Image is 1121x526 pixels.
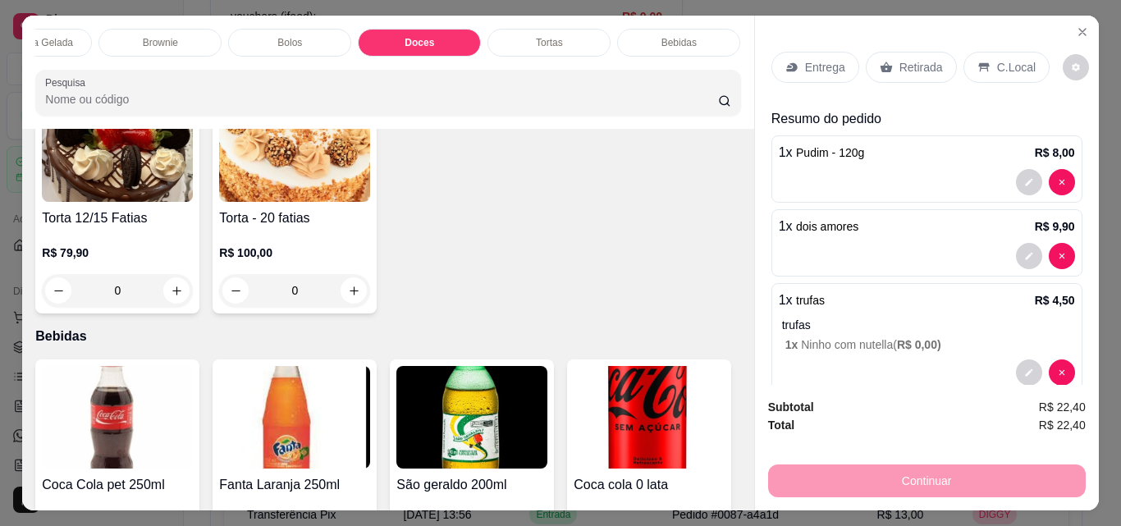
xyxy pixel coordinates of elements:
[1049,169,1075,195] button: decrease-product-quantity
[405,36,434,49] p: Doces
[42,99,193,202] img: product-image
[574,366,725,469] img: product-image
[785,338,801,351] span: 1 x
[768,400,814,414] strong: Subtotal
[396,475,547,495] h4: São geraldo 200ml
[1039,416,1086,434] span: R$ 22,40
[341,277,367,304] button: increase-product-quantity
[796,220,858,233] span: dois amores
[219,475,370,495] h4: Fanta Laranja 250ml
[771,109,1082,129] p: Resumo do pedido
[163,277,190,304] button: increase-product-quantity
[574,475,725,495] h4: Coca cola 0 lata
[796,146,864,159] span: Pudim - 120g
[1035,292,1075,309] p: R$ 4,50
[396,366,547,469] img: product-image
[785,336,1075,353] p: Ninho com nutella (
[42,245,193,261] p: R$ 79,90
[1035,144,1075,161] p: R$ 8,00
[1049,359,1075,386] button: decrease-product-quantity
[219,99,370,202] img: product-image
[219,245,370,261] p: R$ 100,00
[42,208,193,228] h4: Torta 12/15 Fatias
[143,36,178,49] p: Brownie
[1049,243,1075,269] button: decrease-product-quantity
[222,277,249,304] button: decrease-product-quantity
[35,327,740,346] p: Bebidas
[768,419,794,432] strong: Total
[277,36,302,49] p: Bolos
[779,217,859,236] p: 1 x
[897,338,941,351] span: R$ 0,00 )
[1016,359,1042,386] button: decrease-product-quantity
[1035,218,1075,235] p: R$ 9,90
[1039,398,1086,416] span: R$ 22,40
[45,75,91,89] label: Pesquisa
[219,208,370,228] h4: Torta - 20 fatias
[1016,169,1042,195] button: decrease-product-quantity
[45,277,71,304] button: decrease-product-quantity
[1063,54,1089,80] button: decrease-product-quantity
[42,366,193,469] img: product-image
[805,59,845,75] p: Entrega
[45,91,718,107] input: Pesquisa
[219,366,370,469] img: product-image
[1069,19,1096,45] button: Close
[782,317,1075,333] p: trufas
[796,294,825,307] span: trufas
[899,59,943,75] p: Retirada
[779,143,865,162] p: 1 x
[42,475,193,495] h4: Coca Cola pet 250ml
[661,36,697,49] p: Bebidas
[1016,243,1042,269] button: decrease-product-quantity
[997,59,1036,75] p: C.Local
[779,290,825,310] p: 1 x
[536,36,563,49] p: Tortas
